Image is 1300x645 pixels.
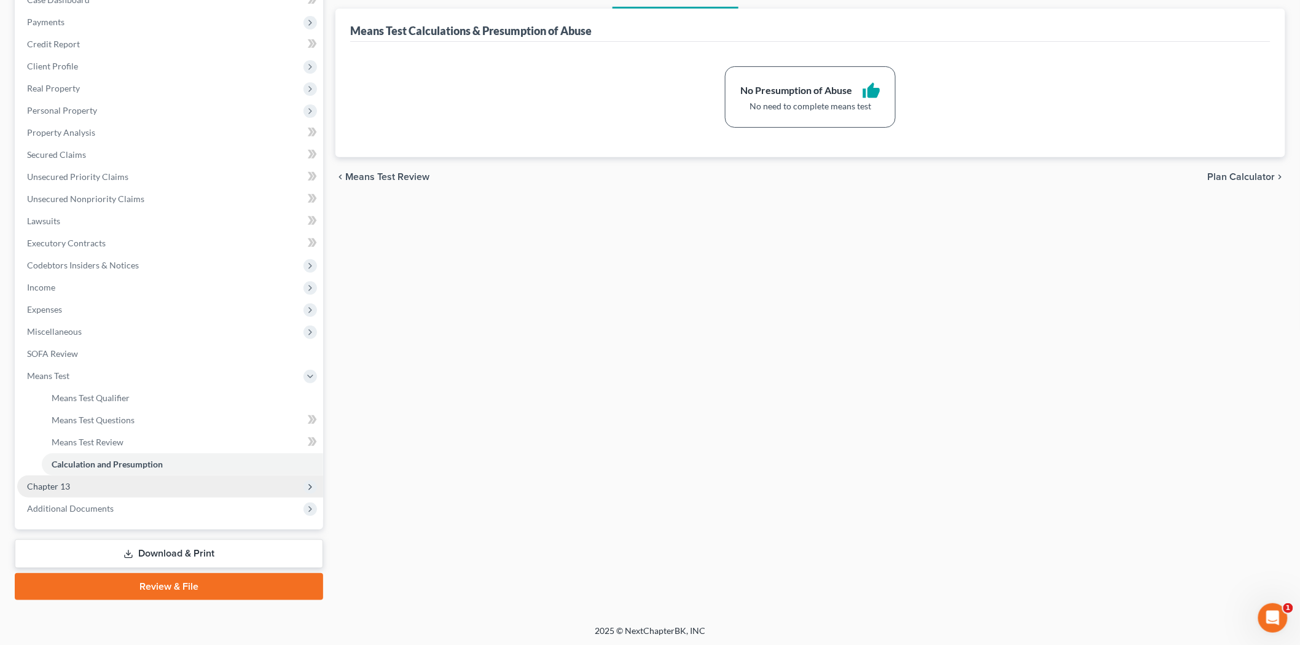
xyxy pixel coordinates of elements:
span: Means Test Qualifier [52,393,130,403]
span: Real Property [27,83,80,93]
span: Means Test Review [345,172,429,182]
a: Unsecured Nonpriority Claims [17,188,323,210]
a: Lawsuits [17,210,323,232]
span: Means Test Review [52,437,123,447]
span: SOFA Review [27,348,78,359]
a: Unsecured Priority Claims [17,166,323,188]
span: Income [27,282,55,292]
span: Secured Claims [27,149,86,160]
a: Executory Contracts [17,232,323,254]
span: Unsecured Nonpriority Claims [27,193,144,204]
span: Additional Documents [27,503,114,514]
a: Means Test Questions [42,409,323,431]
a: Property Analysis [17,122,323,144]
a: Review & File [15,573,323,600]
i: thumb_up [862,82,880,100]
span: Calculation and Presumption [52,459,163,469]
div: No Presumption of Abuse [740,84,852,98]
span: Means Test [27,370,69,381]
span: Personal Property [27,105,97,115]
a: Means Test Review [42,431,323,453]
a: Credit Report [17,33,323,55]
span: Plan Calculator [1208,172,1275,182]
a: Calculation and Presumption [42,453,323,475]
span: Unsecured Priority Claims [27,171,128,182]
iframe: Intercom live chat [1258,603,1288,633]
span: Chapter 13 [27,481,70,491]
div: Means Test Calculations & Presumption of Abuse [350,23,592,38]
span: Means Test Questions [52,415,135,425]
i: chevron_left [335,172,345,182]
a: SOFA Review [17,343,323,365]
span: Executory Contracts [27,238,106,248]
i: chevron_right [1275,172,1285,182]
a: Means Test Qualifier [42,387,323,409]
span: Miscellaneous [27,326,82,337]
button: Plan Calculator chevron_right [1208,172,1285,182]
span: Property Analysis [27,127,95,138]
span: 1 [1283,603,1293,613]
span: Client Profile [27,61,78,71]
span: Lawsuits [27,216,60,226]
a: Download & Print [15,539,323,568]
button: chevron_left Means Test Review [335,172,429,182]
div: No need to complete means test [740,100,880,112]
a: Secured Claims [17,144,323,166]
span: Credit Report [27,39,80,49]
span: Codebtors Insiders & Notices [27,260,139,270]
span: Expenses [27,304,62,315]
span: Payments [27,17,65,27]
